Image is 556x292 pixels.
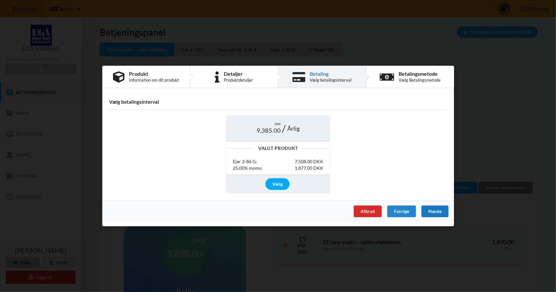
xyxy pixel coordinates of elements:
span: DKK [274,122,280,126]
div: 25,00% moms: [233,165,263,171]
div: Produktdetaljer [224,77,253,83]
h4: Vælg betalingsinterval [109,99,447,105]
div: Forrige [387,206,416,217]
div: Detaljer [224,71,253,76]
div: 1,877.00 DKK [294,165,323,171]
div: Information om dit produkt [129,77,179,83]
div: Betalingsmetode [398,71,440,76]
div: 7,508.00 DKK [294,158,323,165]
div: Årlig [284,122,303,135]
div: Afbryd [353,206,381,217]
div: Vælg Betalingsmetode [398,77,440,83]
div: Vælg [265,178,290,190]
div: Ejer 2-86 G: [233,158,257,165]
div: Næste [421,206,448,217]
div: Betaling [310,71,351,76]
div: Vælg betalingsinterval [310,77,351,83]
span: 9,385.00 [256,126,280,135]
div: Produkt [129,71,179,76]
div: Valgt Produkt [226,146,330,151]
